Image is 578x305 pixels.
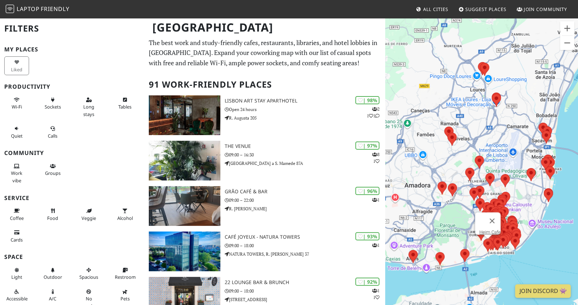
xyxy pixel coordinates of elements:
[149,95,221,135] img: Lisbon Art Stay Aparthotel
[225,106,385,113] p: Open 24 hours
[484,212,501,229] button: Lukk
[355,187,380,195] div: | 96%
[147,18,384,37] h1: [GEOGRAPHIC_DATA]
[225,160,385,167] p: [GEOGRAPHIC_DATA] a S. Mamede 87A
[225,296,385,303] p: [STREET_ADDRESS]
[560,21,574,35] button: Zoom inn
[40,123,65,142] button: Calls
[79,274,98,280] span: Spacious
[40,286,65,305] button: A/C
[145,95,386,135] a: Lisbon Art Stay Aparthotel | 98% 211 Lisbon Art Stay Aparthotel Open 24 hours R. Augusta 205
[118,104,131,110] span: Work-friendly tables
[48,133,58,139] span: Video/audio calls
[423,6,448,12] span: All Cities
[4,205,29,224] button: Coffee
[225,197,385,204] p: 09:00 – 22:00
[115,274,136,280] span: Restroom
[4,286,29,305] button: Accessible
[225,242,385,249] p: 09:00 – 18:00
[4,160,29,186] button: Work vibe
[113,205,138,224] button: Alcohol
[149,38,381,68] p: The best work and study-friendly cafes, restaurants, libraries, and hotel lobbies in [GEOGRAPHIC_...
[77,264,101,283] button: Spacious
[117,215,133,221] span: Alcohol
[225,234,385,240] h3: Café Joyeux - Natura Towers
[145,186,386,226] a: Grão Café & Bar | 96% 1 Grão Café & Bar 09:00 – 22:00 R. [PERSON_NAME]
[515,284,571,298] a: Join Discord 👾
[10,215,24,221] span: Coffee
[4,83,140,90] h3: Productivity
[149,141,221,181] img: The VENUE
[225,288,385,294] p: 09:00 – 18:00
[120,295,130,302] span: Pet friendly
[225,115,385,121] p: R. Augusta 205
[4,254,140,260] h3: Space
[149,186,221,226] img: Grão Café & Bar
[41,5,69,13] span: Friendly
[372,196,380,203] p: 1
[355,232,380,240] div: | 93%
[225,251,385,257] p: NATURA TOWERS, R. [PERSON_NAME] 37
[40,94,65,113] button: Sockets
[4,94,29,113] button: Wi-Fi
[6,5,14,13] img: LaptopFriendly
[45,170,61,176] span: Group tables
[372,242,380,249] p: 1
[514,3,570,16] a: Join Community
[149,232,221,271] img: Café Joyeux - Natura Towers
[145,232,386,271] a: Café Joyeux - Natura Towers | 93% 1 Café Joyeux - Natura Towers 09:00 – 18:00 NATURA TOWERS, R. [...
[149,74,381,95] h2: 91 Work-Friendly Places
[225,205,385,212] p: R. [PERSON_NAME]
[45,104,61,110] span: Power sockets
[6,295,28,302] span: Accessible
[225,98,385,104] h3: Lisbon Art Stay Aparthotel
[11,133,23,139] span: Quiet
[524,6,567,12] span: Join Community
[11,170,22,183] span: People working
[82,215,96,221] span: Veggie
[4,227,29,245] button: Cards
[4,195,140,201] h3: Service
[77,94,101,120] button: Long stays
[4,123,29,142] button: Quiet
[113,94,138,113] button: Tables
[456,3,510,16] a: Suggest Places
[4,46,140,53] h3: My Places
[40,160,65,179] button: Groups
[47,215,58,221] span: Food
[355,142,380,150] div: | 97%
[44,274,62,280] span: Outdoor area
[4,150,140,156] h3: Community
[83,104,94,117] span: Long stays
[355,96,380,104] div: | 98%
[6,3,69,16] a: LaptopFriendly LaptopFriendly
[4,18,140,39] h2: Filters
[49,295,57,302] span: Air conditioned
[355,278,380,286] div: | 92%
[225,151,385,158] p: 09:00 – 16:30
[560,36,574,50] button: Zoom ut
[413,3,451,16] a: All Cities
[479,229,501,235] a: Heim Cafe
[113,286,138,305] button: Pets
[12,104,22,110] span: Stable Wi-Fi
[17,5,40,13] span: Laptop
[225,189,385,195] h3: Grão Café & Bar
[225,143,385,149] h3: The VENUE
[11,237,23,243] span: Credit cards
[113,264,138,283] button: Restroom
[4,264,29,283] button: Light
[466,6,507,12] span: Suggest Places
[367,106,380,119] p: 2 1 1
[40,264,65,283] button: Outdoor
[372,287,380,301] p: 1 1
[11,274,22,280] span: Natural light
[145,141,386,181] a: The VENUE | 97% 81 The VENUE 09:00 – 16:30 [GEOGRAPHIC_DATA] a S. Mamede 87A
[77,205,101,224] button: Veggie
[40,205,65,224] button: Food
[225,279,385,285] h3: 22 Lounge Bar & Brunch
[372,151,380,165] p: 8 1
